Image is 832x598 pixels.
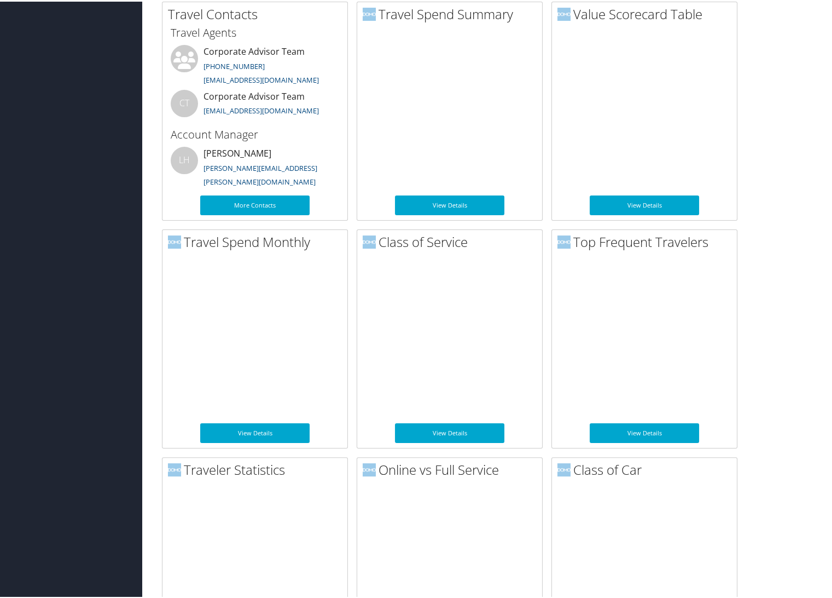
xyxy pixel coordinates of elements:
[203,60,265,70] a: [PHONE_NUMBER]
[363,462,376,475] img: domo-logo.png
[168,3,347,22] h2: Travel Contacts
[557,6,571,19] img: domo-logo.png
[557,234,571,247] img: domo-logo.png
[203,162,317,186] a: [PERSON_NAME][EMAIL_ADDRESS][PERSON_NAME][DOMAIN_NAME]
[171,125,339,141] h3: Account Manager
[557,459,737,478] h2: Class of Car
[171,88,198,116] div: CT
[363,459,542,478] h2: Online vs Full Service
[363,6,376,19] img: domo-logo.png
[165,145,345,190] li: [PERSON_NAME]
[363,231,542,250] h2: Class of Service
[168,234,181,247] img: domo-logo.png
[203,73,319,83] a: [EMAIL_ADDRESS][DOMAIN_NAME]
[171,24,339,39] h3: Travel Agents
[363,234,376,247] img: domo-logo.png
[590,422,699,441] a: View Details
[168,462,181,475] img: domo-logo.png
[557,3,737,22] h2: Value Scorecard Table
[395,194,504,214] a: View Details
[171,145,198,173] div: LH
[165,43,345,88] li: Corporate Advisor Team
[363,3,542,22] h2: Travel Spend Summary
[165,88,345,124] li: Corporate Advisor Team
[395,422,504,441] a: View Details
[557,231,737,250] h2: Top Frequent Travelers
[168,459,347,478] h2: Traveler Statistics
[557,462,571,475] img: domo-logo.png
[200,422,310,441] a: View Details
[203,104,319,114] a: [EMAIL_ADDRESS][DOMAIN_NAME]
[200,194,310,214] a: More Contacts
[590,194,699,214] a: View Details
[168,231,347,250] h2: Travel Spend Monthly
